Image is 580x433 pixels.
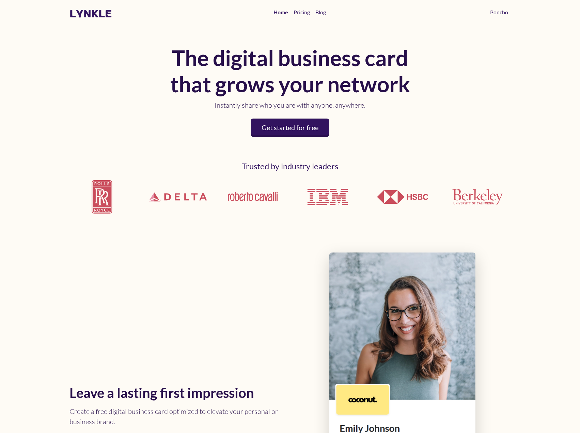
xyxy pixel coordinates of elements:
a: Get started for free [251,119,329,137]
img: Roberto Cavalli [227,191,278,202]
h2: Trusted by industry leaders [69,161,511,171]
img: UCLA Berkeley [452,189,503,205]
a: lynkle [69,7,112,20]
h2: Leave a lasting first impression [69,385,286,401]
a: Home [271,5,291,19]
img: IBM [302,171,353,222]
p: Instantly share who you are with anyone, anywhere. [168,100,413,110]
a: Poncho [487,5,511,19]
h1: The digital business card that grows your network [168,45,413,97]
img: Rolls Royce [69,174,136,219]
p: Create a free digital business card optimized to elevate your personal or business brand. [69,406,286,427]
img: HSBC [377,190,428,204]
img: Delta Airlines [144,173,211,221]
a: Pricing [291,5,313,19]
a: Blog [313,5,329,19]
